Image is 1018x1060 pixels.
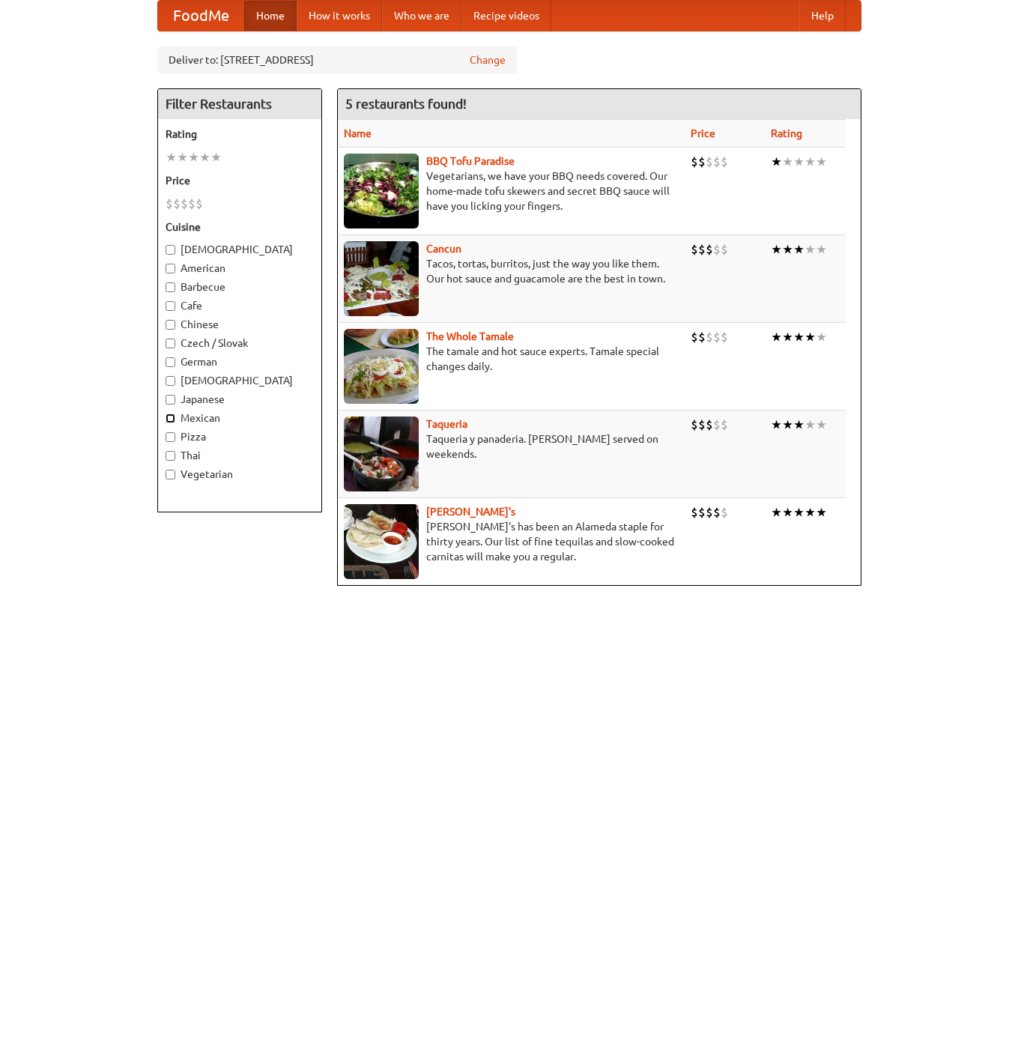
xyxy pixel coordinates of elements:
li: $ [698,241,706,258]
li: ★ [166,149,177,166]
label: Japanese [166,392,314,407]
li: $ [713,417,721,433]
label: Chinese [166,317,314,332]
input: Vegetarian [166,470,175,479]
li: $ [713,154,721,170]
li: ★ [199,149,210,166]
li: $ [713,504,721,521]
h5: Price [166,173,314,188]
li: $ [713,329,721,345]
li: ★ [771,241,782,258]
li: $ [721,329,728,345]
li: $ [721,417,728,433]
label: Mexican [166,411,314,425]
a: Rating [771,127,802,139]
li: ★ [793,417,805,433]
input: Cafe [166,301,175,311]
li: $ [691,329,698,345]
a: Home [244,1,297,31]
li: ★ [816,329,827,345]
p: Taqueria y panaderia. [PERSON_NAME] served on weekends. [344,431,679,461]
a: Who we are [382,1,461,31]
li: $ [691,241,698,258]
label: German [166,354,314,369]
label: [DEMOGRAPHIC_DATA] [166,242,314,257]
li: ★ [816,241,827,258]
li: $ [188,196,196,212]
input: [DEMOGRAPHIC_DATA] [166,376,175,386]
a: [PERSON_NAME]'s [426,506,515,518]
li: ★ [771,329,782,345]
img: tofuparadise.jpg [344,154,419,228]
li: ★ [805,329,816,345]
label: Thai [166,448,314,463]
a: Taqueria [426,418,467,430]
li: ★ [771,154,782,170]
li: $ [698,417,706,433]
li: ★ [793,504,805,521]
li: $ [181,196,188,212]
input: Barbecue [166,282,175,292]
input: Czech / Slovak [166,339,175,348]
li: $ [166,196,173,212]
input: German [166,357,175,367]
li: ★ [177,149,188,166]
li: ★ [805,504,816,521]
h5: Rating [166,127,314,142]
a: FoodMe [158,1,244,31]
li: $ [691,504,698,521]
a: Help [799,1,846,31]
p: The tamale and hot sauce experts. Tamale special changes daily. [344,344,679,374]
input: Mexican [166,414,175,423]
li: $ [698,154,706,170]
li: ★ [210,149,222,166]
p: [PERSON_NAME]'s has been an Alameda staple for thirty years. Our list of fine tequilas and slow-c... [344,519,679,564]
li: ★ [816,504,827,521]
input: Chinese [166,320,175,330]
li: ★ [793,329,805,345]
input: Japanese [166,395,175,405]
input: Pizza [166,432,175,442]
li: $ [721,154,728,170]
li: ★ [805,417,816,433]
a: How it works [297,1,382,31]
li: ★ [771,504,782,521]
a: Cancun [426,243,461,255]
li: ★ [782,504,793,521]
li: ★ [793,241,805,258]
li: $ [713,241,721,258]
a: Change [470,52,506,67]
li: $ [706,241,713,258]
li: ★ [805,154,816,170]
label: Czech / Slovak [166,336,314,351]
b: BBQ Tofu Paradise [426,155,515,167]
input: [DEMOGRAPHIC_DATA] [166,245,175,255]
li: $ [196,196,203,212]
li: $ [721,241,728,258]
li: $ [173,196,181,212]
li: ★ [793,154,805,170]
a: Name [344,127,372,139]
li: ★ [782,241,793,258]
li: ★ [805,241,816,258]
li: $ [698,504,706,521]
a: The Whole Tamale [426,330,514,342]
li: $ [691,417,698,433]
label: [DEMOGRAPHIC_DATA] [166,373,314,388]
li: $ [721,504,728,521]
h5: Cuisine [166,219,314,234]
li: $ [706,329,713,345]
p: Vegetarians, we have your BBQ needs covered. Our home-made tofu skewers and secret BBQ sauce will... [344,169,679,213]
h4: Filter Restaurants [158,89,321,119]
a: Price [691,127,715,139]
label: Pizza [166,429,314,444]
li: $ [706,417,713,433]
p: Tacos, tortas, burritos, just the way you like them. Our hot sauce and guacamole are the best in ... [344,256,679,286]
li: ★ [782,417,793,433]
input: Thai [166,451,175,461]
li: $ [691,154,698,170]
li: ★ [188,149,199,166]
